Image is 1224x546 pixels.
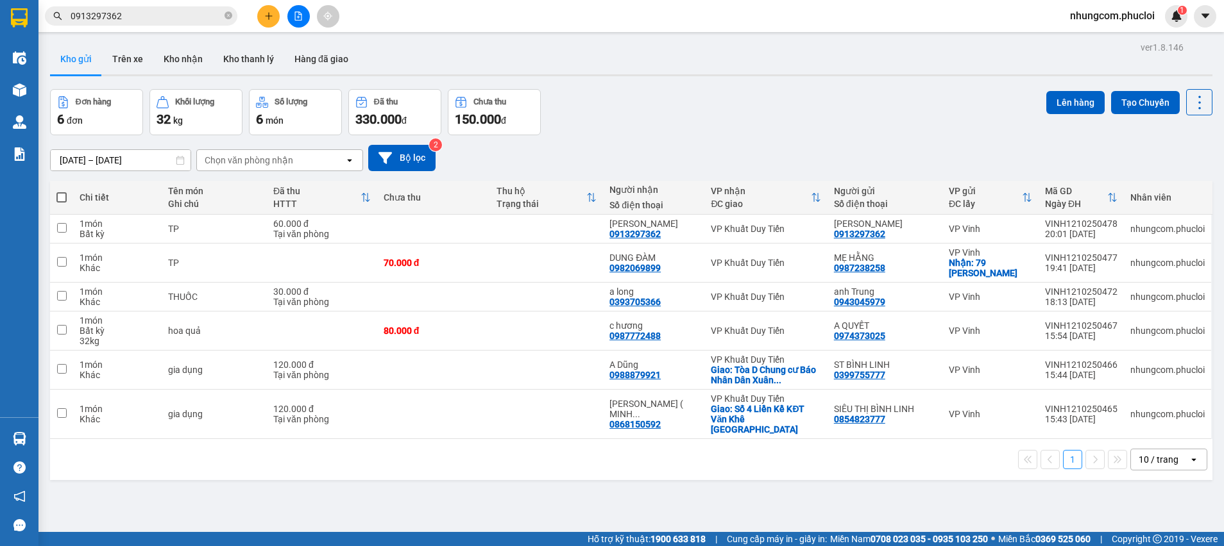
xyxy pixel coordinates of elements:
img: solution-icon [13,147,26,161]
span: file-add [294,12,303,21]
div: THUỐC [168,292,260,302]
span: ... [633,409,640,419]
div: 0913297362 [834,229,885,239]
div: ĐC giao [711,199,810,209]
div: 1 món [80,404,155,414]
div: TP [168,224,260,234]
span: message [13,519,26,531]
div: VÂN ANH [834,219,936,229]
div: nhungcom.phucloi [1130,224,1205,234]
img: logo-vxr [11,8,28,28]
svg: open [344,155,355,165]
div: 0854823777 [834,414,885,424]
div: Nhận: 79 Nguyễn Du [949,258,1032,278]
div: Tại văn phòng [273,414,371,424]
div: VP Khuất Duy Tiến [711,224,820,234]
div: Chi tiết [80,192,155,203]
div: 32 kg [80,336,155,346]
span: plus [264,12,273,21]
span: close-circle [225,10,232,22]
div: Tại văn phòng [273,229,371,239]
div: 1 món [80,219,155,229]
img: warehouse-icon [13,83,26,97]
div: VP Khuất Duy Tiến [711,258,820,268]
div: HTTT [273,199,361,209]
div: Chọn văn phòng nhận [205,154,293,167]
div: MẸ HẰNG [834,252,936,263]
span: kg [173,115,183,126]
div: Ngày ĐH [1045,199,1107,209]
th: Toggle SortBy [704,181,827,215]
div: VP gửi [949,186,1022,196]
div: 0987772488 [609,331,661,341]
div: nhungcom.phucloi [1130,409,1205,419]
strong: 1900 633 818 [650,534,706,544]
button: file-add [287,5,310,28]
div: Khối lượng [175,97,214,106]
div: ver 1.8.146 [1141,40,1184,54]
div: Thu hộ [497,186,586,196]
div: Chưa thu [384,192,484,203]
div: 19:41 [DATE] [1045,263,1118,273]
div: VP Vinh [949,326,1032,336]
div: 1 món [80,315,155,326]
span: ⚪️ [991,536,995,542]
div: VP Khuất Duy Tiến [711,354,820,365]
span: caret-down [1200,10,1211,22]
div: Tên món [168,186,260,196]
img: warehouse-icon [13,51,26,65]
img: warehouse-icon [13,115,26,129]
span: nhungcom.phucloi [1060,8,1165,24]
div: Tại văn phòng [273,297,371,307]
div: Giao: Số 4 Liền Kề KĐT Văn Khê Hà Đông [711,404,820,434]
span: Cung cấp máy in - giấy in: [727,532,827,546]
span: 6 [256,112,263,127]
div: 70.000 đ [384,258,484,268]
div: A Dũng [609,360,698,370]
div: Đơn hàng [76,97,111,106]
div: 15:43 [DATE] [1045,414,1118,424]
span: đơn [67,115,83,126]
button: Kho gửi [50,44,102,74]
sup: 2 [429,138,442,151]
sup: 1 [1178,6,1187,15]
div: Khác [80,414,155,424]
div: 0913297362 [609,229,661,239]
div: 0943045979 [834,297,885,307]
div: VP Vinh [949,292,1032,302]
div: Số điện thoại [609,200,698,210]
button: Tạo Chuyến [1111,91,1180,114]
div: gia dụng [168,365,260,375]
div: 30.000 đ [273,286,371,297]
div: nhungcom.phucloi [1130,326,1205,336]
div: VINH1210250478 [1045,219,1118,229]
div: VP Vinh [949,247,1032,258]
div: 1 món [80,286,155,297]
div: Mã GD [1045,186,1107,196]
div: ĐC lấy [949,199,1022,209]
span: 1 [1180,6,1184,15]
button: Chưa thu150.000đ [448,89,541,135]
button: Đơn hàng6đơn [50,89,143,135]
div: VP nhận [711,186,810,196]
div: 0868150592 [609,419,661,429]
img: icon-new-feature [1171,10,1182,22]
div: VP Vinh [949,224,1032,234]
div: VINH1210250465 [1045,404,1118,414]
span: 6 [57,112,64,127]
button: Số lượng6món [249,89,342,135]
div: Trạng thái [497,199,586,209]
div: Ghi chú [168,199,260,209]
span: aim [323,12,332,21]
div: VP Khuất Duy Tiến [711,292,820,302]
div: THANH VT ( MINH HOUSE) [609,399,698,419]
div: VP Vinh [949,365,1032,375]
div: VINH1210250467 [1045,320,1118,331]
div: 20:01 [DATE] [1045,229,1118,239]
span: notification [13,490,26,502]
div: Nhân viên [1130,192,1205,203]
button: plus [257,5,280,28]
span: 32 [157,112,171,127]
th: Toggle SortBy [942,181,1039,215]
div: VINH1210250477 [1045,252,1118,263]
